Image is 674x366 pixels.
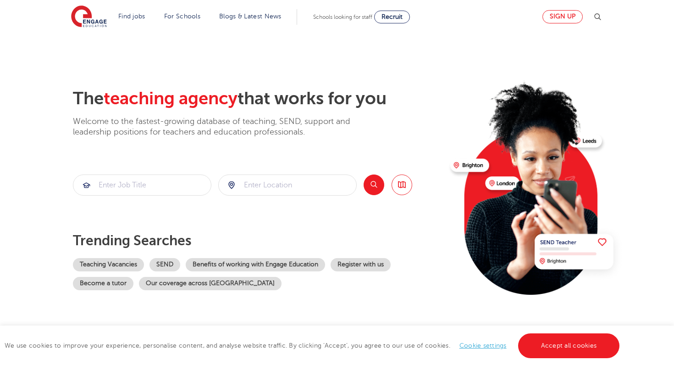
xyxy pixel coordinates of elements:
[186,258,325,271] a: Benefits of working with Engage Education
[71,6,107,28] img: Engage Education
[73,116,376,138] p: Welcome to the fastest-growing database of teaching, SEND, support and leadership positions for t...
[331,258,391,271] a: Register with us
[374,11,410,23] a: Recruit
[73,232,443,249] p: Trending searches
[73,88,443,109] h2: The that works for you
[219,13,282,20] a: Blogs & Latest News
[149,258,180,271] a: SEND
[73,258,144,271] a: Teaching Vacancies
[73,277,133,290] a: Become a tutor
[164,13,200,20] a: For Schools
[219,175,356,195] input: Submit
[218,175,357,196] div: Submit
[118,13,145,20] a: Find jobs
[313,14,372,20] span: Schools looking for staff
[542,10,583,23] a: Sign up
[364,175,384,195] button: Search
[381,13,403,20] span: Recruit
[518,333,620,358] a: Accept all cookies
[139,277,282,290] a: Our coverage across [GEOGRAPHIC_DATA]
[104,89,238,108] span: teaching agency
[73,175,211,195] input: Submit
[73,175,211,196] div: Submit
[459,342,507,349] a: Cookie settings
[5,342,622,349] span: We use cookies to improve your experience, personalise content, and analyse website traffic. By c...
